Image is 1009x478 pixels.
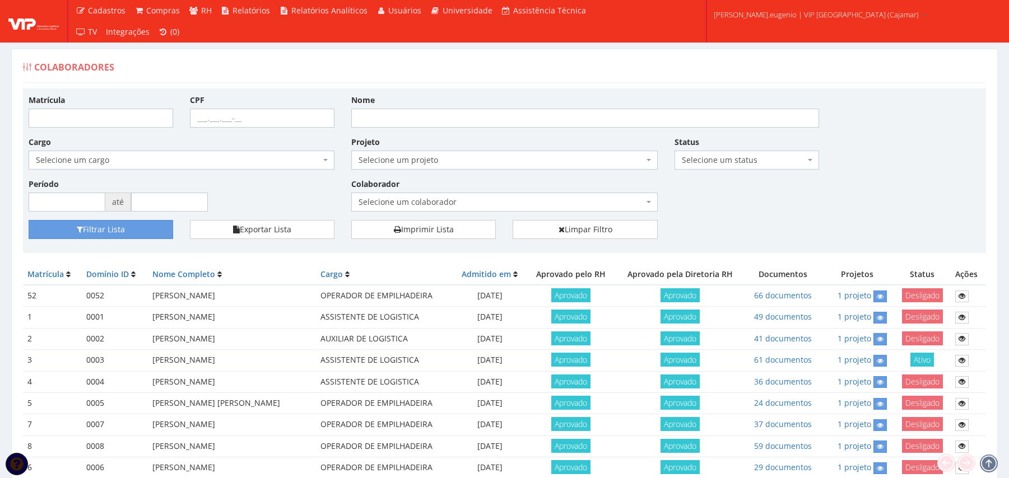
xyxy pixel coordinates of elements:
[453,350,527,371] td: [DATE]
[23,328,82,349] td: 2
[291,5,368,16] span: Relatórios Analíticos
[838,462,871,472] a: 1 projeto
[316,350,453,371] td: ASSISTENTE DE LOGISTICA
[754,290,812,301] a: 66 documentos
[661,310,700,324] span: Aprovado
[320,269,343,279] a: Cargo
[754,376,812,387] a: 36 documentos
[443,5,492,16] span: Universidade
[661,396,700,410] span: Aprovado
[316,328,453,349] td: AUXILIAR DE LOGISTICA
[316,307,453,328] td: ASSISTENTE DE LOGISTICA
[29,179,59,190] label: Período
[351,179,399,190] label: Colaborador
[902,331,943,345] span: Desligado
[902,460,943,474] span: Desligado
[838,440,871,451] a: 1 projeto
[388,5,421,16] span: Usuários
[29,95,65,106] label: Matrícula
[351,193,657,212] span: Selecione um colaborador
[29,137,51,148] label: Cargo
[82,414,148,435] td: 0007
[23,307,82,328] td: 1
[86,269,129,279] a: Domínio ID
[551,460,590,474] span: Aprovado
[551,310,590,324] span: Aprovado
[23,350,82,371] td: 3
[351,220,496,239] a: Imprimir Lista
[29,220,173,239] button: Filtrar Lista
[661,417,700,431] span: Aprovado
[101,21,154,43] a: Integrações
[551,374,590,388] span: Aprovado
[82,307,148,328] td: 0001
[106,26,150,37] span: Integrações
[82,435,148,457] td: 0008
[233,5,270,16] span: Relatórios
[148,435,316,457] td: [PERSON_NAME]
[551,331,590,345] span: Aprovado
[23,371,82,392] td: 4
[316,435,453,457] td: OPERADOR DE EMPILHADEIRA
[902,439,943,453] span: Desligado
[754,354,812,365] a: 61 documentos
[951,264,986,285] th: Ações
[148,392,316,414] td: [PERSON_NAME] [PERSON_NAME]
[36,154,320,166] span: Selecione um cargo
[34,61,114,73] span: Colaboradores
[838,354,871,365] a: 1 projeto
[675,151,819,170] span: Selecione um status
[201,5,212,16] span: RH
[148,414,316,435] td: [PERSON_NAME]
[453,328,527,349] td: [DATE]
[148,371,316,392] td: [PERSON_NAME]
[316,414,453,435] td: OPERADOR DE EMPILHADEIRA
[902,396,943,410] span: Desligado
[714,9,919,20] span: [PERSON_NAME].eugenio | VIP [GEOGRAPHIC_DATA] (Cajamar)
[29,151,334,170] span: Selecione um cargo
[838,376,871,387] a: 1 projeto
[190,109,334,128] input: ___.___.___-__
[71,21,101,43] a: TV
[820,264,894,285] th: Projetos
[82,328,148,349] td: 0002
[190,95,204,106] label: CPF
[527,264,616,285] th: Aprovado pelo RH
[453,392,527,414] td: [DATE]
[453,307,527,328] td: [DATE]
[105,193,131,212] span: até
[170,26,179,37] span: (0)
[152,269,215,279] a: Nome Completo
[838,397,871,408] a: 1 projeto
[902,417,943,431] span: Desligado
[27,269,64,279] a: Matrícula
[23,414,82,435] td: 7
[359,154,643,166] span: Selecione um projeto
[838,419,871,429] a: 1 projeto
[754,419,812,429] a: 37 documentos
[148,307,316,328] td: [PERSON_NAME]
[23,435,82,457] td: 8
[513,5,586,16] span: Assistência Técnica
[82,285,148,307] td: 0052
[23,392,82,414] td: 5
[661,353,700,367] span: Aprovado
[351,151,657,170] span: Selecione um projeto
[148,328,316,349] td: [PERSON_NAME]
[754,462,812,472] a: 29 documentos
[154,21,184,43] a: (0)
[148,285,316,307] td: [PERSON_NAME]
[551,353,590,367] span: Aprovado
[902,288,943,302] span: Desligado
[8,13,59,30] img: logo
[661,288,700,302] span: Aprovado
[910,353,934,367] span: Ativo
[190,220,334,239] button: Exportar Lista
[902,310,943,324] span: Desligado
[551,439,590,453] span: Aprovado
[745,264,821,285] th: Documentos
[682,154,805,166] span: Selecione um status
[453,435,527,457] td: [DATE]
[838,311,871,322] a: 1 projeto
[453,285,527,307] td: [DATE]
